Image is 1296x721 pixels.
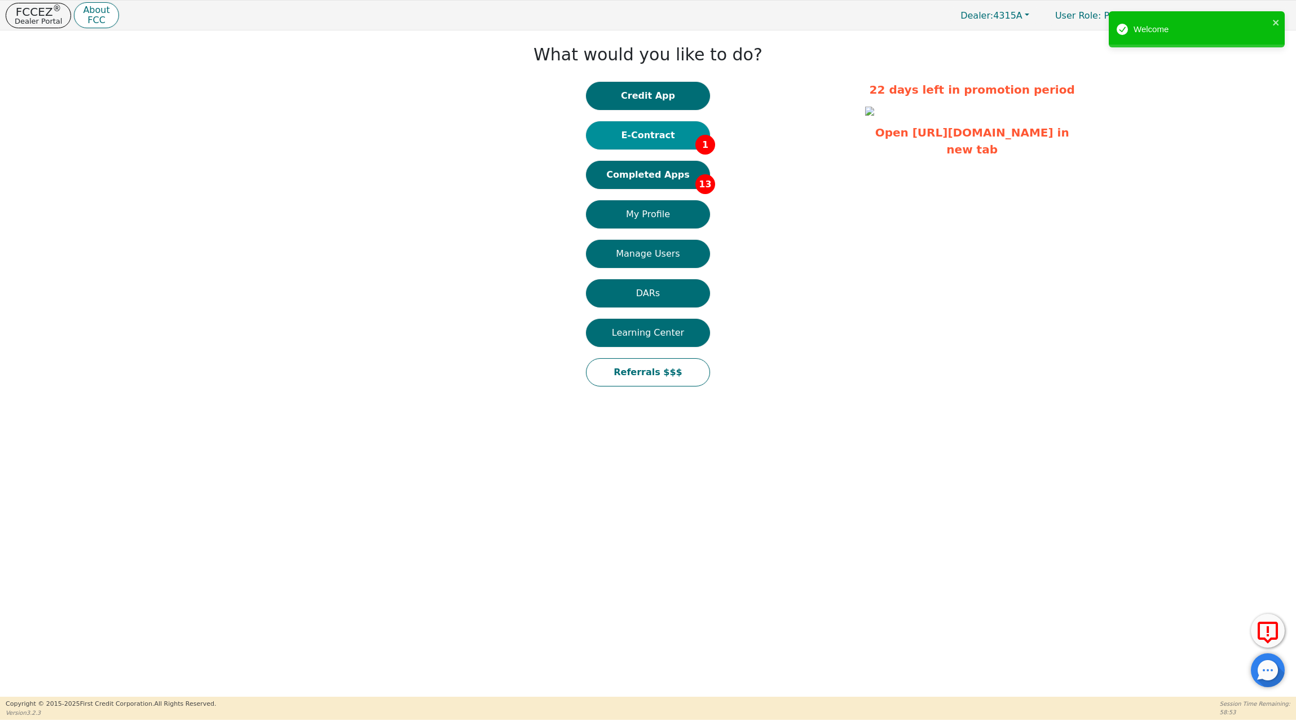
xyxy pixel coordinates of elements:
[1220,700,1290,708] p: Session Time Remaining:
[586,279,710,307] button: DARs
[865,107,874,116] img: fc401394-7cc7-4bec-acfe-64c0dacfaa8d
[586,319,710,347] button: Learning Center
[586,358,710,386] button: Referrals $$$
[53,3,61,14] sup: ®
[154,700,216,707] span: All Rights Reserved.
[586,200,710,228] button: My Profile
[1044,5,1150,27] a: User Role: Primary
[586,161,710,189] button: Completed Apps13
[1153,7,1290,24] button: 4315A:[PERSON_NAME]
[534,45,762,65] h1: What would you like to do?
[74,2,118,29] button: AboutFCC
[960,10,993,21] span: Dealer:
[865,81,1079,98] p: 22 days left in promotion period
[1044,5,1150,27] p: Primary
[586,240,710,268] button: Manage Users
[695,135,715,155] span: 1
[6,709,216,717] p: Version 3.2.3
[1272,16,1280,29] button: close
[1220,708,1290,716] p: 58:53
[15,6,62,17] p: FCCEZ
[83,16,109,25] p: FCC
[960,10,1022,21] span: 4315A
[1055,10,1101,21] span: User Role :
[83,6,109,15] p: About
[586,121,710,150] button: E-Contract1
[586,82,710,110] button: Credit App
[15,17,62,25] p: Dealer Portal
[1134,23,1269,36] div: Welcome
[875,126,1069,156] a: Open [URL][DOMAIN_NAME] in new tab
[6,3,71,28] button: FCCEZ®Dealer Portal
[6,700,216,709] p: Copyright © 2015- 2025 First Credit Corporation.
[1251,614,1285,648] button: Report Error to FCC
[949,7,1041,24] button: Dealer:4315A
[695,174,715,194] span: 13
